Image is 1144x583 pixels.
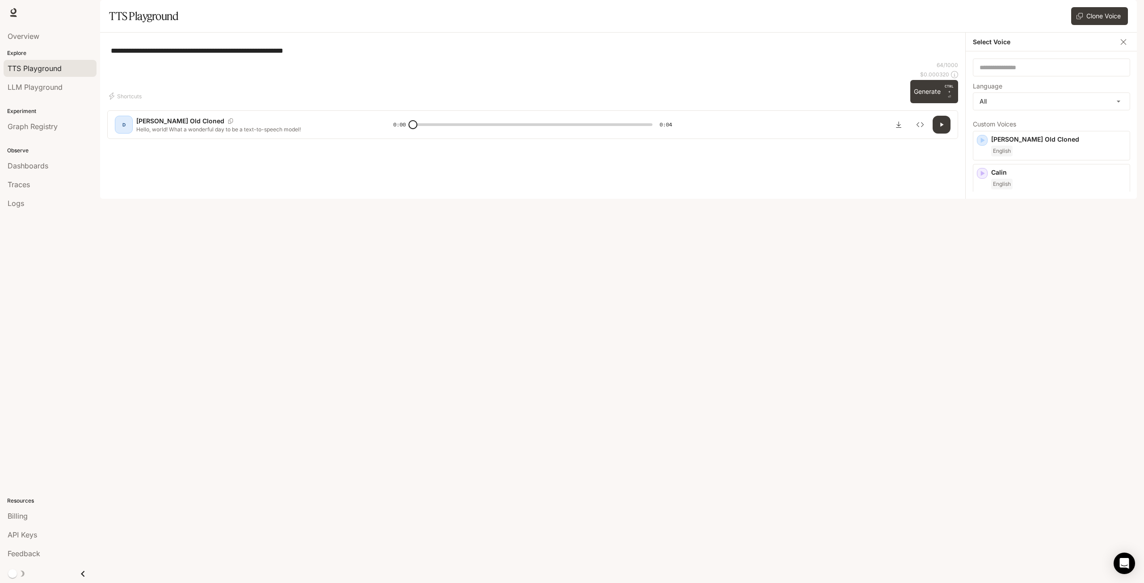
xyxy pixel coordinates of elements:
[109,7,178,25] h1: TTS Playground
[944,84,955,100] p: ⏎
[117,117,131,132] div: D
[136,126,372,133] p: Hello, world! What a wonderful day to be a text-to-speech model!
[136,117,224,126] p: [PERSON_NAME] Old Cloned
[910,80,958,103] button: GenerateCTRL +⏎
[1071,7,1128,25] button: Clone Voice
[973,93,1130,110] div: All
[991,135,1126,144] p: [PERSON_NAME] Old Cloned
[991,168,1126,177] p: Calin
[660,120,672,129] span: 0:04
[991,146,1013,156] span: English
[911,116,929,134] button: Inspect
[920,71,949,78] p: $ 0.000320
[107,89,145,103] button: Shortcuts
[1114,553,1135,574] div: Open Intercom Messenger
[890,116,908,134] button: Download audio
[944,84,955,94] p: CTRL +
[973,121,1130,127] p: Custom Voices
[973,83,1002,89] p: Language
[937,61,958,69] p: 64 / 1000
[991,179,1013,189] span: English
[393,120,406,129] span: 0:00
[224,118,237,124] button: Copy Voice ID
